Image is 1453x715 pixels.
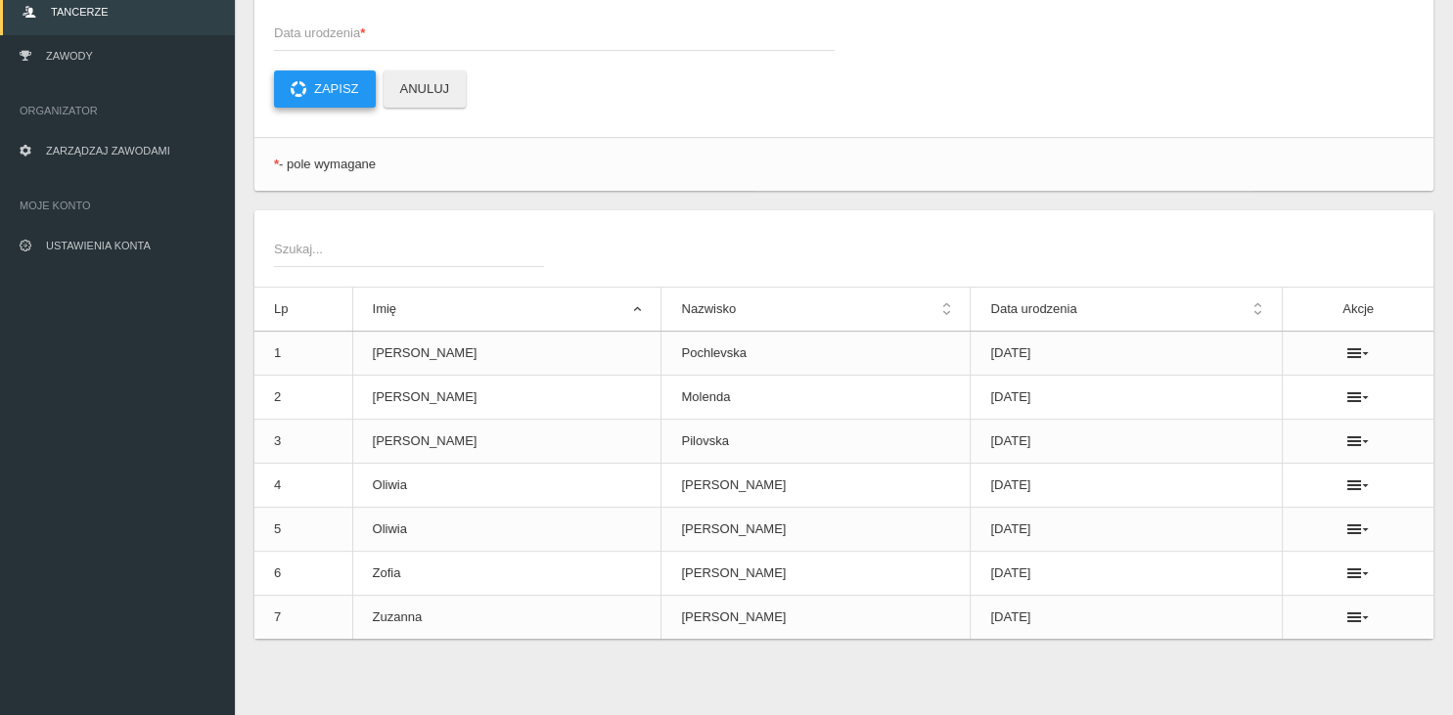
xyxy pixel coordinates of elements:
td: [DATE] [971,552,1283,596]
td: 3 [254,420,352,464]
th: Nazwisko [661,288,971,332]
td: Zofia [352,552,661,596]
td: [DATE] [971,376,1283,420]
td: [PERSON_NAME] [661,464,971,508]
span: Tancerze [51,6,108,18]
span: Moje konto [20,196,215,215]
button: Anuluj [384,70,467,108]
td: Oliwia [352,508,661,552]
span: Data urodzenia [274,23,815,43]
td: [PERSON_NAME] [352,376,661,420]
td: [PERSON_NAME] [661,552,971,596]
td: 1 [254,332,352,376]
td: 5 [254,508,352,552]
td: [PERSON_NAME] [661,508,971,552]
td: Zuzanna [352,596,661,640]
td: 6 [254,552,352,596]
td: 2 [254,376,352,420]
td: Molenda [661,376,971,420]
td: [DATE] [971,420,1283,464]
td: 4 [254,464,352,508]
td: Oliwia [352,464,661,508]
td: [PERSON_NAME] [352,420,661,464]
th: Akcje [1283,288,1433,332]
input: Szukaj... [274,230,544,267]
span: Zarządzaj zawodami [46,145,170,156]
th: Imię [352,288,661,332]
td: [DATE] [971,508,1283,552]
td: [DATE] [971,332,1283,376]
td: [DATE] [971,464,1283,508]
td: [PERSON_NAME] [661,596,971,640]
td: Pilovska [661,420,971,464]
th: Lp [254,288,352,332]
button: Zapisz [274,70,376,108]
span: Ustawienia konta [46,240,151,251]
td: [PERSON_NAME] [352,332,661,376]
input: Data urodzenia* [274,14,835,51]
span: Organizator [20,101,215,120]
td: Pochlevska [661,332,971,376]
span: Zawody [46,50,93,62]
th: Data urodzenia [971,288,1283,332]
td: 7 [254,596,352,640]
span: Szukaj... [274,240,524,259]
td: [DATE] [971,596,1283,640]
span: - pole wymagane [279,156,376,171]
